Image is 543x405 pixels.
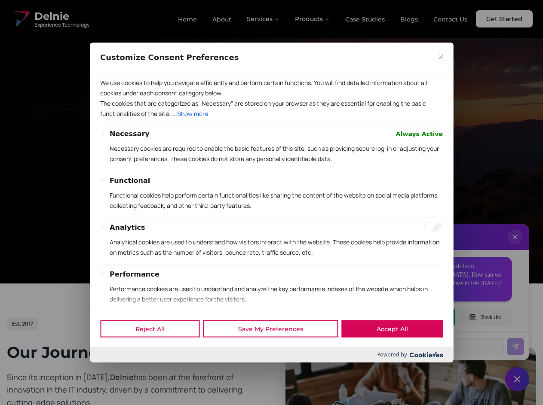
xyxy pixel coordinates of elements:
[110,237,443,257] p: Analytical cookies are used to understand how visitors interact with the website. These cookies h...
[100,320,199,338] button: Reject All
[100,52,239,62] span: Customize Consent Preferences
[341,320,443,338] button: Accept All
[110,175,150,186] button: Functional
[439,55,443,59] img: Close
[177,108,208,119] button: Show more
[424,222,443,232] input: Enable Analytics
[110,269,160,279] button: Performance
[110,128,150,139] button: Necessary
[396,128,443,139] span: Always Active
[110,283,443,304] p: Performance cookies are used to understand and analyze the key performance indexes of the website...
[203,320,338,338] button: Save My Preferences
[100,77,443,98] p: We use cookies to help you navigate efficiently and perform certain functions. You will find deta...
[110,143,443,164] p: Necessary cookies are required to enable the basic features of this site, such as providing secur...
[110,222,145,232] button: Analytics
[409,352,443,357] img: Cookieyes logo
[110,190,443,210] p: Functional cookies help perform certain functionalities like sharing the content of the website o...
[100,98,443,119] p: The cookies that are categorized as "Necessary" are stored on your browser as they are essential ...
[90,347,453,362] div: Powered by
